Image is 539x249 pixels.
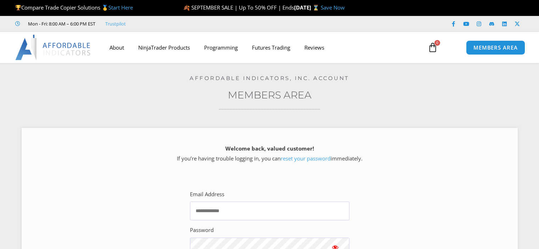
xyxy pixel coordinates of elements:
[417,37,448,58] a: 0
[297,39,331,56] a: Reviews
[190,189,224,199] label: Email Address
[108,4,133,11] a: Start Here
[225,145,314,152] strong: Welcome back, valued customer!
[105,19,126,28] a: Trustpilot
[245,39,297,56] a: Futures Trading
[26,19,95,28] span: Mon - Fri: 8:00 AM – 6:00 PM EST
[131,39,197,56] a: NinjaTrader Products
[190,225,214,235] label: Password
[473,45,518,50] span: MEMBERS AREA
[102,39,131,56] a: About
[197,39,245,56] a: Programming
[183,4,294,11] span: 🍂 SEPTEMBER SALE | Up To 50% OFF | Ends
[15,35,91,60] img: LogoAI | Affordable Indicators – NinjaTrader
[190,75,349,81] a: Affordable Indicators, Inc. Account
[294,4,321,11] strong: [DATE] ⌛
[15,4,133,11] span: Compare Trade Copier Solutions 🥇
[466,40,525,55] a: MEMBERS AREA
[16,5,21,10] img: 🏆
[321,4,345,11] a: Save Now
[34,144,505,164] p: If you’re having trouble logging in, you can immediately.
[102,39,421,56] nav: Menu
[228,89,311,101] a: Members Area
[281,155,331,162] a: reset your password
[434,40,440,46] span: 0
